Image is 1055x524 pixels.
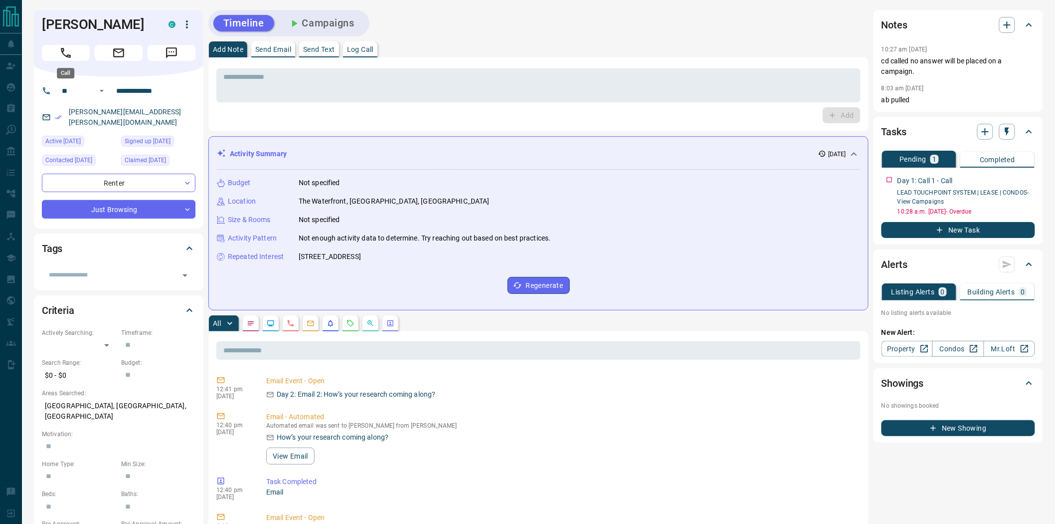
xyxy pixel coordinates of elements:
p: Day 2: Email 2: How’s your research coming along? [277,389,435,400]
p: Budget: [121,358,195,367]
p: cd called no answer will be placed on a campaign. [881,56,1035,77]
button: View Email [266,448,315,465]
p: How’s your research coming along? [277,432,388,443]
p: No showings booked [881,401,1035,410]
div: Activity Summary[DATE] [217,145,860,163]
svg: Notes [247,319,255,327]
button: Timeline [213,15,274,31]
div: Alerts [881,253,1035,276]
span: Active [DATE] [45,136,81,146]
div: Just Browsing [42,200,195,219]
a: Property [881,341,933,357]
svg: Email Verified [55,114,62,121]
div: Call [57,68,74,78]
p: Day 1: Call 1 - Call [897,176,953,186]
p: Not enough activity data to determine. Try reaching out based on best practices. [299,233,551,244]
h2: Showings [881,375,924,391]
p: Email - Automated [266,412,857,422]
p: Actively Searching: [42,328,116,337]
span: Signed up [DATE] [125,136,171,146]
p: 0 [1021,288,1025,295]
h1: [PERSON_NAME] [42,16,154,32]
button: Regenerate [508,277,570,294]
p: Email Event - Open [266,513,857,523]
button: New Task [881,222,1035,238]
p: Size & Rooms [228,215,271,225]
p: Send Email [255,46,291,53]
div: Mon Aug 11 2025 [121,155,195,169]
div: condos.ca [169,21,176,28]
div: Showings [881,371,1035,395]
p: All [213,320,221,327]
p: 1 [932,156,936,163]
span: Email [95,45,143,61]
p: Timeframe: [121,328,195,337]
span: Claimed [DATE] [125,155,166,165]
h2: Notes [881,17,907,33]
a: Mr.Loft [984,341,1035,357]
button: Campaigns [278,15,364,31]
svg: Opportunities [366,319,374,327]
svg: Lead Browsing Activity [267,319,275,327]
h2: Alerts [881,257,907,272]
p: 0 [941,288,945,295]
button: Open [96,85,108,97]
div: Criteria [42,298,195,322]
svg: Calls [287,319,295,327]
svg: Emails [307,319,315,327]
p: 10:27 am [DATE] [881,46,927,53]
p: [DATE] [216,494,251,501]
p: Automated email was sent to [PERSON_NAME] from [PERSON_NAME] [266,422,857,429]
p: Home Type: [42,460,116,469]
p: Email Event - Open [266,376,857,386]
p: New Alert: [881,327,1035,338]
svg: Requests [347,319,354,327]
div: Renter [42,174,195,192]
p: Completed [980,156,1015,163]
p: Motivation: [42,430,195,439]
span: Call [42,45,90,61]
p: Pending [899,156,926,163]
p: Activity Pattern [228,233,277,244]
button: New Showing [881,420,1035,436]
p: 10:28 a.m. [DATE] - Overdue [897,207,1035,216]
p: [GEOGRAPHIC_DATA], [GEOGRAPHIC_DATA], [GEOGRAPHIC_DATA] [42,398,195,425]
p: Search Range: [42,358,116,367]
p: 12:41 pm [216,386,251,393]
svg: Listing Alerts [327,319,335,327]
p: Location [228,196,256,207]
p: Email [266,487,857,498]
div: Mon Aug 11 2025 [42,136,116,150]
div: Mon Aug 11 2025 [121,136,195,150]
p: Add Note [213,46,243,53]
p: Building Alerts [968,288,1015,295]
div: Notes [881,13,1035,37]
p: Budget [228,178,251,188]
span: Message [148,45,195,61]
div: Tags [42,237,195,261]
p: The Waterfront, [GEOGRAPHIC_DATA], [GEOGRAPHIC_DATA] [299,196,490,207]
p: Areas Searched: [42,389,195,398]
a: LEAD TOUCHPOINT SYSTEM | LEASE | CONDOS- View Campaigns [897,189,1029,205]
p: 12:40 pm [216,422,251,429]
button: Open [178,268,192,282]
p: Send Text [303,46,335,53]
span: Contacted [DATE] [45,155,92,165]
p: [STREET_ADDRESS] [299,252,361,262]
h2: Tasks [881,124,906,140]
p: 12:40 pm [216,487,251,494]
svg: Agent Actions [386,319,394,327]
p: Log Call [347,46,373,53]
p: Not specified [299,215,340,225]
p: Baths: [121,490,195,499]
p: [DATE] [216,429,251,436]
h2: Criteria [42,302,74,318]
p: Not specified [299,178,340,188]
a: Condos [932,341,984,357]
h2: Tags [42,241,62,257]
p: Task Completed [266,477,857,487]
div: Tasks [881,120,1035,144]
p: 8:03 am [DATE] [881,85,924,92]
p: $0 - $0 [42,367,116,384]
p: No listing alerts available [881,308,1035,317]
